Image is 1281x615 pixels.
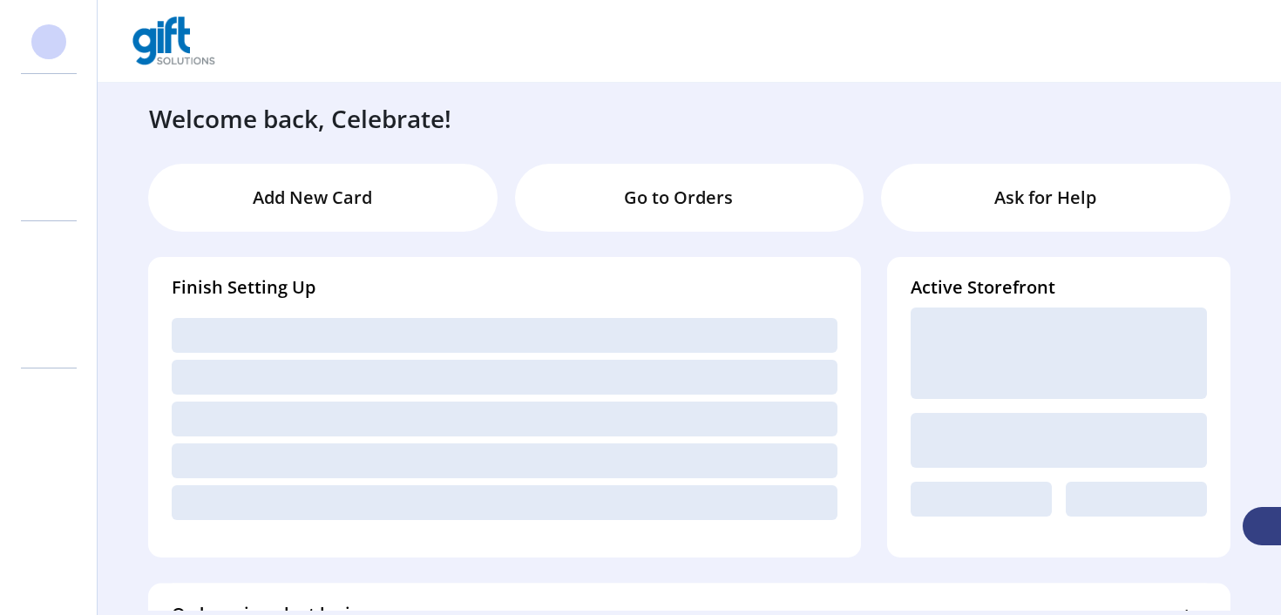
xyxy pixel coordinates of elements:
h4: Finish Setting Up [172,274,837,301]
button: menu [1141,27,1169,55]
button: Publisher Panel [1202,27,1230,55]
img: logo [132,17,215,65]
h3: Welcome back, Celebrate! [149,100,451,137]
p: Add New Card [253,185,372,211]
p: Go to Orders [624,185,733,211]
p: Ask for Help [994,185,1096,211]
h4: Active Storefront [911,274,1207,301]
